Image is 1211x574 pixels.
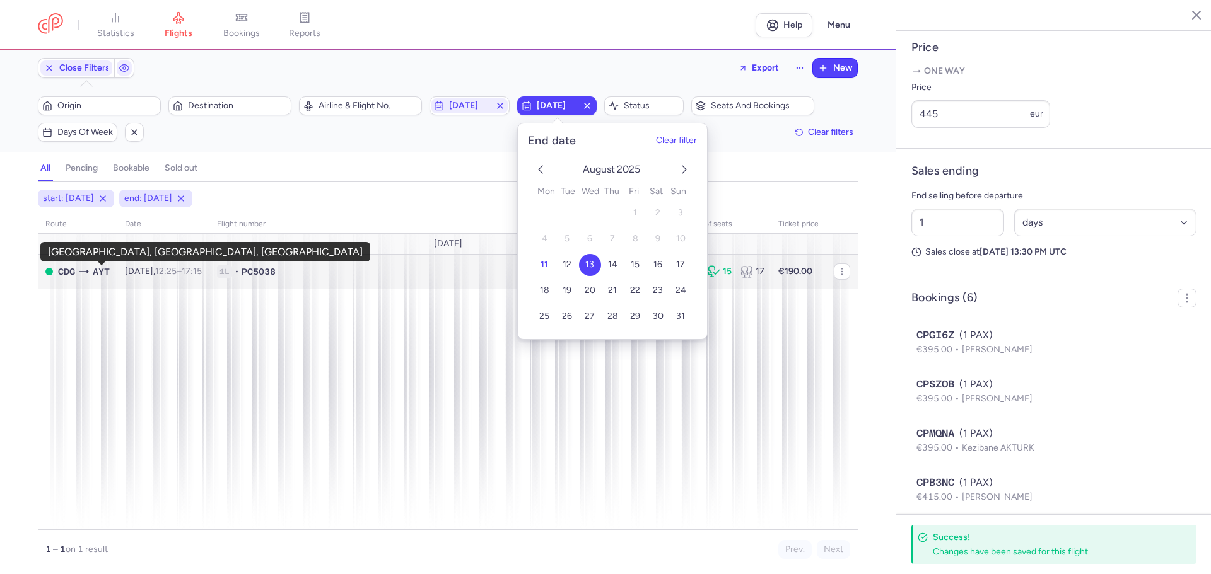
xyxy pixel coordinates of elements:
[740,265,763,278] div: 17
[533,254,555,276] button: 11
[539,285,549,296] span: 18
[59,63,110,73] span: Close Filters
[541,234,547,244] span: 4
[188,101,287,111] span: Destination
[691,96,814,115] button: Seats and bookings
[624,280,646,302] button: 22
[911,188,1196,204] p: End selling before departure
[653,260,662,270] span: 16
[813,59,857,77] button: New
[916,475,954,490] span: CPB3NC
[667,215,771,234] th: number of seats
[677,162,692,180] button: next month
[711,101,810,111] span: Seats and bookings
[756,13,812,37] a: Help
[911,290,977,305] h4: Bookings (6)
[93,265,110,278] span: Antalya, Antalya, Turkey
[653,285,663,296] span: 23
[517,96,597,115] button: [DATE]
[655,234,660,244] span: 9
[585,260,594,270] span: 13
[916,328,954,343] span: CPGI6Z
[430,96,509,115] button: [DATE]
[771,215,826,234] th: Ticket price
[631,260,640,270] span: 15
[656,136,697,146] button: Clear filter
[165,28,192,39] span: flights
[578,228,600,250] button: 6
[669,306,691,328] button: 31
[669,254,691,276] button: 17
[916,377,954,392] span: CPSZOB
[669,280,691,302] button: 24
[624,306,646,328] button: 29
[541,260,548,270] span: 11
[916,442,962,453] span: €395.00
[66,163,98,174] h4: pending
[578,280,600,302] button: 20
[556,280,578,302] button: 19
[911,80,1050,95] label: Price
[624,101,679,111] span: Status
[578,254,600,276] button: 13
[209,215,667,234] th: Flight number
[676,260,685,270] span: 17
[38,59,114,77] button: Close Filters
[155,266,177,277] time: 12:25
[916,426,954,441] span: CPMQNA
[608,285,617,296] span: 21
[601,228,623,250] button: 7
[117,215,209,234] th: date
[808,127,853,137] span: Clear filters
[125,266,202,277] span: [DATE],
[434,239,462,249] span: [DATE]
[624,254,646,276] button: 15
[980,246,1067,257] strong: [DATE] 13:30 PM UTC
[45,544,66,554] strong: 1 – 1
[916,426,1191,455] button: CPMQNA(1 PAX)€395.00Kezibane AKTURK
[45,268,53,275] span: OPEN
[556,254,578,276] button: 12
[601,280,623,302] button: 21
[583,163,617,175] span: August
[563,260,571,270] span: 12
[585,311,595,322] span: 27
[624,228,646,250] button: 8
[1030,108,1043,119] span: eur
[533,280,555,302] button: 18
[911,246,1196,258] p: Sales close at
[678,208,683,219] span: 3
[646,280,669,302] button: 23
[646,306,669,328] button: 30
[778,540,812,559] button: Prev.
[916,328,1191,357] button: CPGI6Z(1 PAX)€395.00[PERSON_NAME]
[210,11,273,39] a: bookings
[124,192,172,205] span: end: [DATE]
[217,265,232,278] span: 1L
[563,285,571,296] span: 19
[113,163,149,174] h4: bookable
[537,101,577,111] span: [DATE]
[58,265,75,278] span: Charles De Gaulle, Paris, France
[916,426,1191,441] div: (1 PAX)
[528,134,576,148] h5: End date
[57,101,156,111] span: Origin
[962,491,1033,502] span: [PERSON_NAME]
[273,11,336,39] a: reports
[676,234,685,244] span: 10
[43,192,94,205] span: start: [DATE]
[624,202,646,224] button: 1
[817,540,850,559] button: Next
[66,544,108,554] span: on 1 result
[556,306,578,328] button: 26
[675,285,686,296] span: 24
[97,28,134,39] span: statistics
[962,393,1033,404] span: [PERSON_NAME]
[916,393,962,404] span: €395.00
[783,20,802,30] span: Help
[778,266,812,277] strong: €190.00
[962,344,1033,355] span: [PERSON_NAME]
[607,260,617,270] span: 14
[933,546,1169,558] div: Changes have been saved for this flight.
[235,265,239,278] span: •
